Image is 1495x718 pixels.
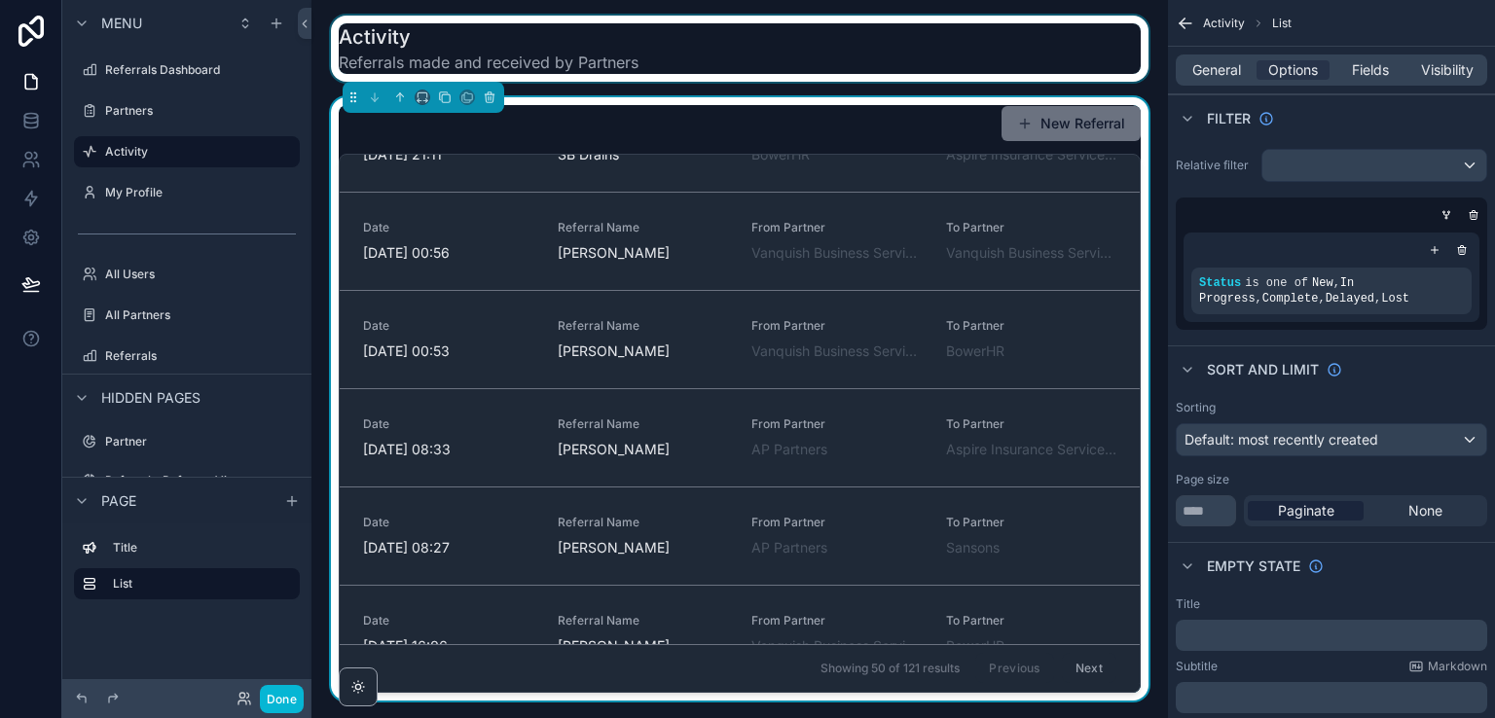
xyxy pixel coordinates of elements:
span: [PERSON_NAME] [558,440,729,459]
span: Empty state [1207,556,1300,576]
a: Referrals [74,341,300,372]
a: Referral - Referree View [74,465,300,496]
span: List [1272,16,1292,31]
span: Referral Name [558,416,729,432]
label: Title [1176,596,1200,612]
span: Date [363,515,534,530]
button: Next [1062,654,1116,684]
span: , [1333,276,1340,290]
span: To Partner [946,416,1117,432]
span: From Partner [751,220,923,235]
span: Page [101,491,136,511]
span: To Partner [946,515,1117,530]
span: [PERSON_NAME] [558,243,729,263]
span: Date [363,416,534,432]
label: Partner [105,434,296,449]
a: My Profile [74,177,300,208]
label: Referrals [105,348,296,364]
span: To Partner [946,220,1117,235]
span: Sort And Limit [1207,360,1319,379]
span: From Partner [751,515,923,530]
label: Relative filter [1176,158,1254,173]
button: Done [260,685,304,713]
span: Hidden pages [101,388,201,408]
span: Visibility [1421,60,1474,80]
span: None [1408,501,1442,521]
a: Aspire Insurance Services Limited [946,440,1117,459]
span: AP Partners [751,440,827,459]
a: Sansons [946,538,1000,557]
a: All Partners [74,300,300,331]
a: Aspire Insurance Services Limited [946,145,1117,164]
span: Date [363,220,534,235]
span: From Partner [751,416,923,432]
label: All Partners [105,307,296,323]
span: Markdown [1428,659,1487,674]
span: Vanquish Business Services Ltd [751,341,923,361]
span: Default: most recently created [1185,431,1378,448]
a: BowerHR [751,145,810,164]
span: From Partner [751,318,923,334]
label: Sorting [1176,400,1216,415]
span: Activity [1203,16,1245,31]
span: Options [1268,60,1318,80]
span: Referral Name [558,220,729,235]
label: Title [113,540,292,556]
a: All Users [74,259,300,290]
div: scrollable content [1176,620,1487,651]
label: Referral - Referree View [105,473,296,488]
span: , [1318,292,1325,305]
a: AP Partners [751,538,827,557]
span: Date [363,318,534,334]
a: Partner [74,426,300,457]
label: Partners [105,103,296,119]
a: BowerHR [946,341,1004,361]
a: Vanquish Business Services Ltd [751,636,923,656]
button: Default: most recently created [1176,423,1487,456]
span: [DATE] 08:33 [363,440,534,459]
span: From Partner [751,613,923,628]
label: Referrals Dashboard [105,62,296,78]
div: scrollable content [62,523,311,619]
span: [DATE] 16:06 [363,636,534,656]
span: Paginate [1278,501,1334,521]
span: To Partner [946,318,1117,334]
span: Referral Name [558,613,729,628]
label: Subtitle [1176,659,1218,674]
label: All Users [105,267,296,282]
a: Markdown [1408,659,1487,674]
span: Status [1199,276,1241,290]
span: Filter [1207,109,1251,128]
span: , [1256,292,1262,305]
a: Activity [74,136,300,167]
span: Menu [101,14,142,33]
span: Referral Name [558,318,729,334]
span: [DATE] 00:56 [363,243,534,263]
a: Referrals Dashboard [74,54,300,86]
a: BowerHR [946,636,1004,656]
span: is one of [1245,276,1308,290]
a: Vanquish Business Services Ltd [751,243,923,263]
span: Referral Name [558,515,729,530]
span: [DATE] 00:53 [363,341,534,361]
label: List [113,576,284,592]
span: Date [363,613,534,628]
span: SB Drains [558,145,729,164]
span: Fields [1352,60,1389,80]
span: General [1192,60,1241,80]
button: New Referral [1002,106,1141,141]
a: Partners [74,95,300,126]
span: , [1374,292,1381,305]
label: Page size [1176,472,1229,487]
span: [PERSON_NAME] [558,538,729,557]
